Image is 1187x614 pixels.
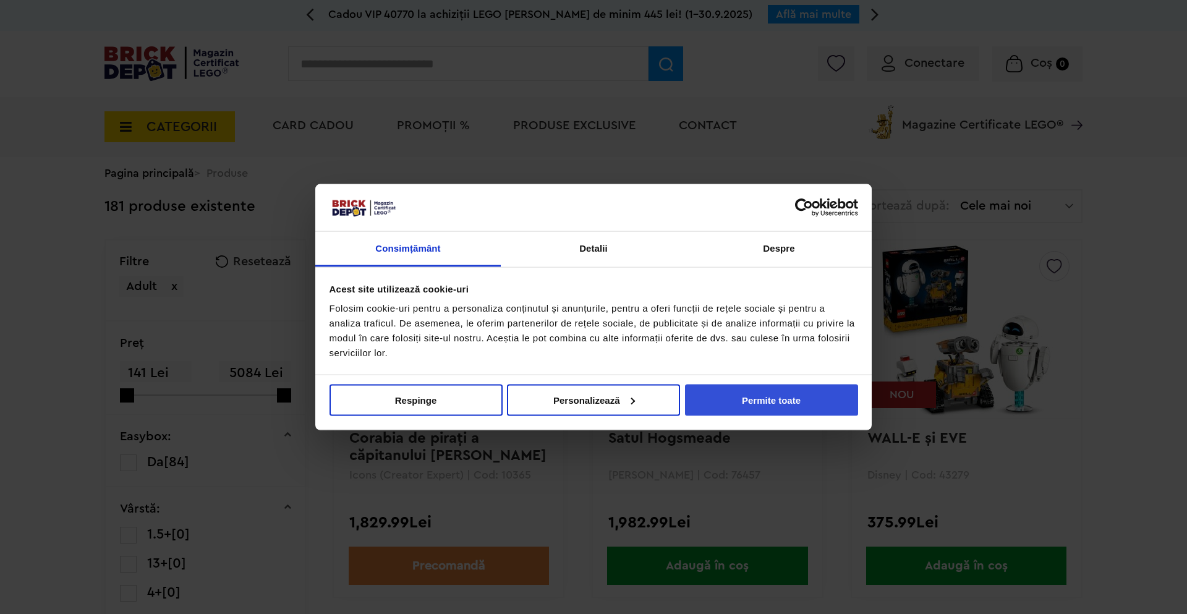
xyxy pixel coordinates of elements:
[507,384,680,416] button: Personalizează
[501,232,686,267] a: Detalii
[315,232,501,267] a: Consimțământ
[330,384,503,416] button: Respinge
[330,281,858,296] div: Acest site utilizează cookie-uri
[750,198,858,216] a: Usercentrics Cookiebot - opens in a new window
[330,198,398,218] img: siglă
[685,384,858,416] button: Permite toate
[686,232,872,267] a: Despre
[330,301,858,360] div: Folosim cookie-uri pentru a personaliza conținutul și anunțurile, pentru a oferi funcții de rețel...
